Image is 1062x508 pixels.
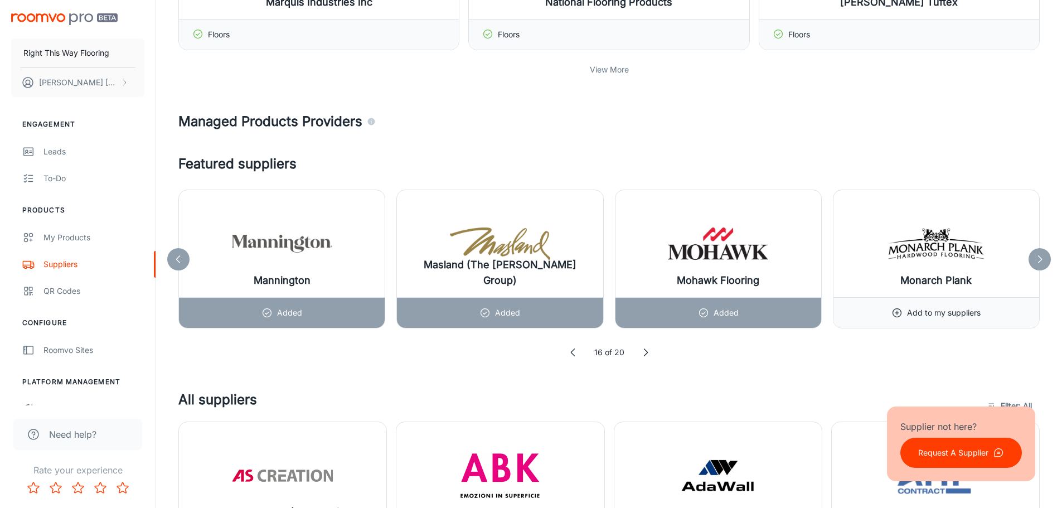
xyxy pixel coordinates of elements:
[43,285,144,297] div: QR Codes
[918,447,988,459] p: Request A Supplier
[594,346,624,359] p: 16 of 20
[43,344,144,356] div: Roomvo Sites
[677,273,759,288] h6: Mohawk Flooring
[495,307,520,319] p: Added
[907,307,981,319] p: Add to my suppliers
[49,428,96,441] span: Need help?
[900,273,972,288] h6: Monarch Plank
[43,146,144,158] div: Leads
[23,47,109,59] p: Right This Way Flooring
[67,477,89,499] button: Rate 3 star
[9,463,147,477] p: Rate your experience
[450,221,550,266] img: Masland (The Dixie Group)
[668,453,768,498] img: Adawall
[22,477,45,499] button: Rate 1 star
[788,28,810,41] p: Floors
[590,64,629,76] p: View More
[885,453,986,498] img: AHF Contract Flooring
[714,307,739,319] p: Added
[367,112,376,132] div: Agencies and suppliers who work with us to automatically identify the specific products you carry
[1019,399,1032,413] span: : All
[498,28,520,41] p: Floors
[43,172,144,185] div: To-do
[900,420,1022,433] p: Supplier not here?
[43,403,144,415] div: User Administration
[11,13,118,25] img: Roomvo PRO Beta
[89,477,111,499] button: Rate 4 star
[39,76,118,89] p: [PERSON_NAME] [PERSON_NAME]
[11,68,144,97] button: [PERSON_NAME] [PERSON_NAME]
[45,477,67,499] button: Rate 2 star
[886,221,986,266] img: Monarch Plank
[11,38,144,67] button: Right This Way Flooring
[900,438,1022,468] button: Request A Supplier
[43,258,144,270] div: Suppliers
[178,390,982,422] h4: All suppliers
[43,231,144,244] div: My Products
[111,477,134,499] button: Rate 5 star
[178,112,1040,132] h4: Managed Products Providers
[232,453,333,498] img: A.S. Création (Products)
[1001,399,1032,413] span: Filter
[406,257,594,288] h6: Masland (The [PERSON_NAME] Group)
[178,154,1040,174] h4: Featured suppliers
[232,221,332,266] img: Mannington
[668,221,768,266] img: Mohawk Flooring
[208,28,230,41] p: Floors
[450,453,550,498] img: ABK
[277,307,302,319] p: Added
[254,273,311,288] h6: Mannington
